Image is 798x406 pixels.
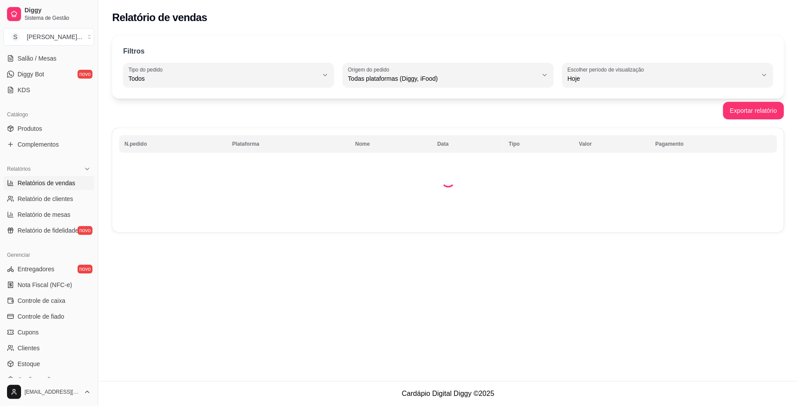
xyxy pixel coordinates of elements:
[567,74,757,83] span: Hoje
[18,194,73,203] span: Relatório de clientes
[128,74,318,83] span: Todos
[4,278,94,292] a: Nota Fiscal (NFC-e)
[4,137,94,151] a: Complementos
[18,344,40,352] span: Clientes
[25,388,80,395] span: [EMAIL_ADDRESS][DOMAIN_NAME]
[123,46,145,57] p: Filtros
[4,294,94,308] a: Controle de caixa
[4,51,94,65] a: Salão / Mesas
[348,74,538,83] span: Todas plataformas (Diggy, iFood)
[18,124,42,133] span: Produtos
[18,375,57,384] span: Configurações
[723,102,784,119] button: Exportar relatório
[18,226,78,235] span: Relatório de fidelidade
[4,192,94,206] a: Relatório de clientes
[18,265,54,273] span: Entregadores
[348,66,392,73] label: Origem do pedido
[4,108,94,122] div: Catálogo
[128,66,166,73] label: Tipo do pedido
[4,381,94,402] button: [EMAIL_ADDRESS][DOMAIN_NAME]
[4,223,94,237] a: Relatório de fidelidadenovo
[4,357,94,371] a: Estoque
[18,359,40,368] span: Estoque
[441,173,455,187] div: Loading
[27,32,82,41] div: [PERSON_NAME] ...
[18,210,71,219] span: Relatório de mesas
[18,280,72,289] span: Nota Fiscal (NFC-e)
[567,66,647,73] label: Escolher período de visualização
[25,14,91,22] span: Sistema de Gestão
[4,262,94,276] a: Entregadoresnovo
[4,83,94,97] a: KDS
[18,312,64,321] span: Controle de fiado
[18,328,39,337] span: Cupons
[18,70,44,79] span: Diggy Bot
[11,32,20,41] span: S
[4,67,94,81] a: Diggy Botnovo
[4,208,94,222] a: Relatório de mesas
[4,28,94,46] button: Select a team
[98,381,798,406] footer: Cardápio Digital Diggy © 2025
[4,309,94,323] a: Controle de fiado
[4,176,94,190] a: Relatórios de vendas
[4,122,94,136] a: Produtos
[112,11,207,25] h2: Relatório de vendas
[18,86,30,94] span: KDS
[4,341,94,355] a: Clientes
[4,248,94,262] div: Gerenciar
[7,165,31,172] span: Relatórios
[562,63,773,87] button: Escolher período de visualizaçãoHoje
[4,373,94,387] a: Configurações
[18,140,59,149] span: Complementos
[18,54,57,63] span: Salão / Mesas
[4,4,94,25] a: DiggySistema de Gestão
[123,63,334,87] button: Tipo do pedidoTodos
[25,7,91,14] span: Diggy
[343,63,553,87] button: Origem do pedidoTodas plataformas (Diggy, iFood)
[18,296,65,305] span: Controle de caixa
[4,325,94,339] a: Cupons
[18,179,75,187] span: Relatórios de vendas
